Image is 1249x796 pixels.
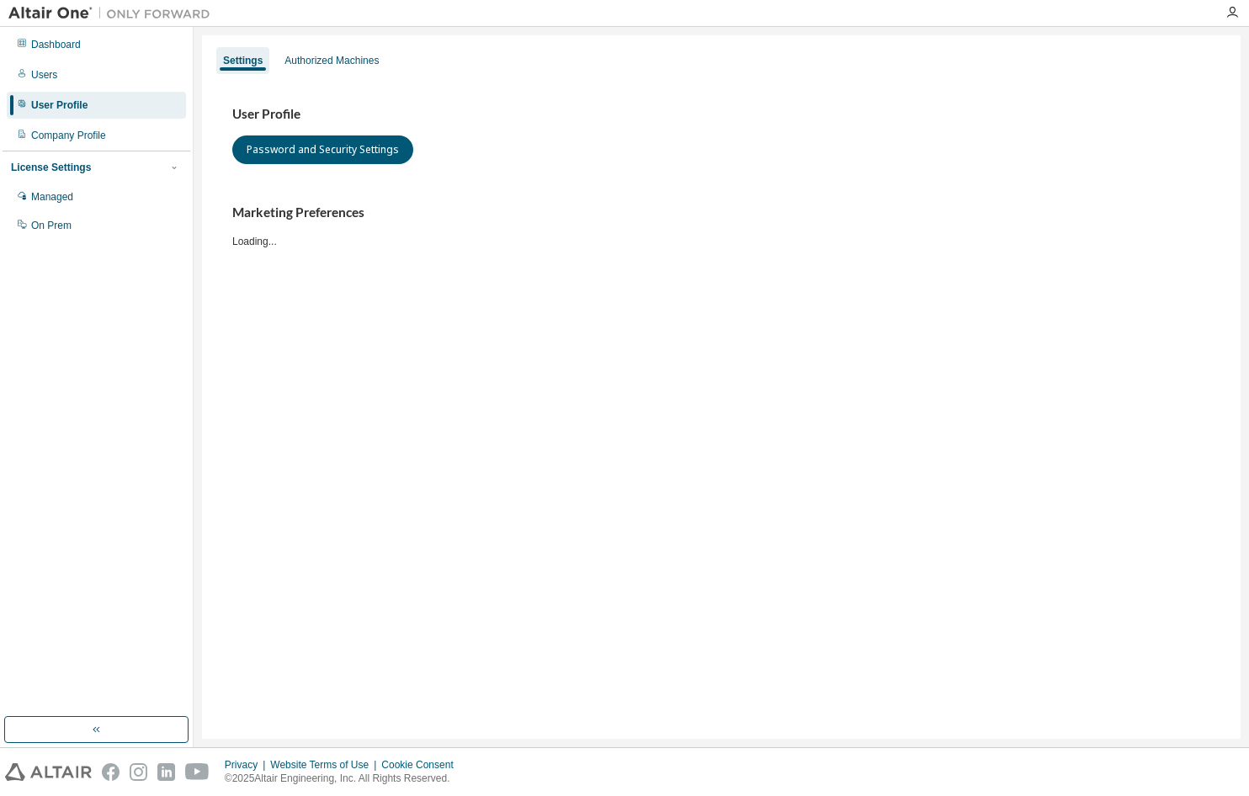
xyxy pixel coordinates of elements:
[5,763,92,781] img: altair_logo.svg
[31,68,57,82] div: Users
[31,190,73,204] div: Managed
[31,98,88,112] div: User Profile
[232,204,1210,221] h3: Marketing Preferences
[102,763,120,781] img: facebook.svg
[232,204,1210,247] div: Loading...
[381,758,463,772] div: Cookie Consent
[185,763,210,781] img: youtube.svg
[232,135,413,164] button: Password and Security Settings
[130,763,147,781] img: instagram.svg
[225,758,270,772] div: Privacy
[284,54,379,67] div: Authorized Machines
[157,763,175,781] img: linkedin.svg
[11,161,91,174] div: License Settings
[31,38,81,51] div: Dashboard
[270,758,381,772] div: Website Terms of Use
[232,106,1210,123] h3: User Profile
[225,772,464,786] p: © 2025 Altair Engineering, Inc. All Rights Reserved.
[8,5,219,22] img: Altair One
[31,219,72,232] div: On Prem
[31,129,106,142] div: Company Profile
[223,54,263,67] div: Settings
